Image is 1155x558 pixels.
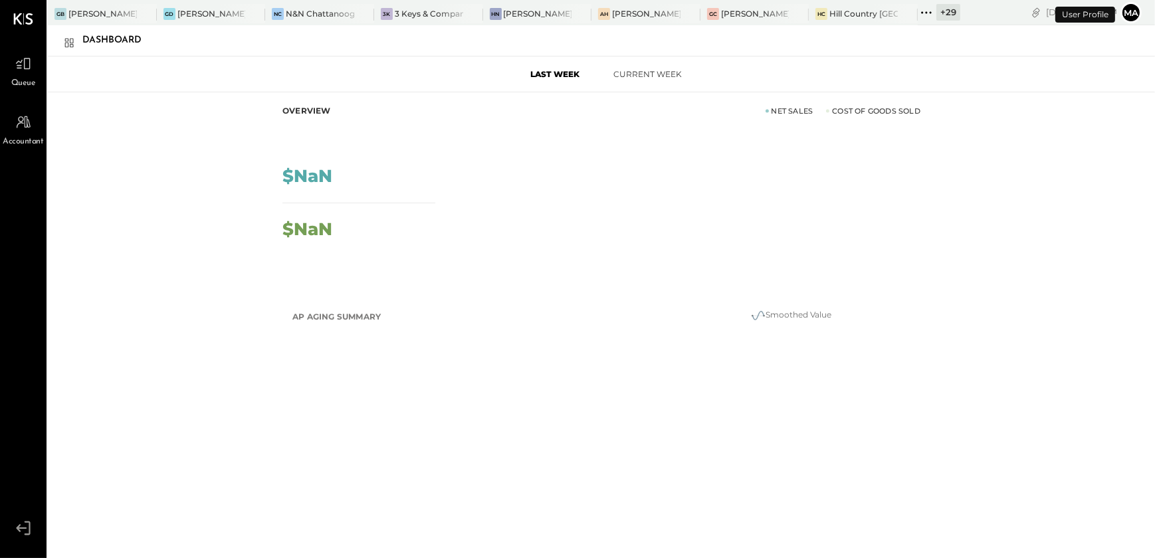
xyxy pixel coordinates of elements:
a: Accountant [1,110,46,148]
div: Net Sales [766,106,813,116]
div: Dashboard [82,30,155,51]
div: GB [54,8,66,20]
h2: AP Aging Summary [292,305,381,329]
div: [DATE] [1046,6,1117,19]
div: AH [598,8,610,20]
div: N&N Chattanooga, LLC [286,8,354,19]
a: Queue [1,51,46,90]
div: [PERSON_NAME] Hoboken [612,8,681,19]
div: GC [707,8,719,20]
span: Queue [11,78,36,90]
div: $NaN [282,167,332,185]
button: Last Week [508,63,601,85]
div: User Profile [1055,7,1115,23]
div: HN [490,8,502,20]
span: Accountant [3,136,44,148]
div: copy link [1029,5,1043,19]
div: Cost of Goods Sold [826,106,920,116]
div: $NaN [282,221,332,238]
div: Smoothed Value [658,308,924,324]
button: Current Week [601,63,694,85]
div: [PERSON_NAME] Downtown [177,8,246,19]
div: GD [163,8,175,20]
div: 3 Keys & Company [395,8,463,19]
div: Overview [282,106,331,116]
div: + 29 [936,4,960,21]
div: HC [815,8,827,20]
div: Hill Country [GEOGRAPHIC_DATA] [829,8,898,19]
div: [PERSON_NAME]'s Nashville [504,8,572,19]
div: [PERSON_NAME] Causeway [721,8,789,19]
div: NC [272,8,284,20]
div: 3K [381,8,393,20]
div: [PERSON_NAME] Back Bay [68,8,137,19]
button: ma [1120,2,1142,23]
